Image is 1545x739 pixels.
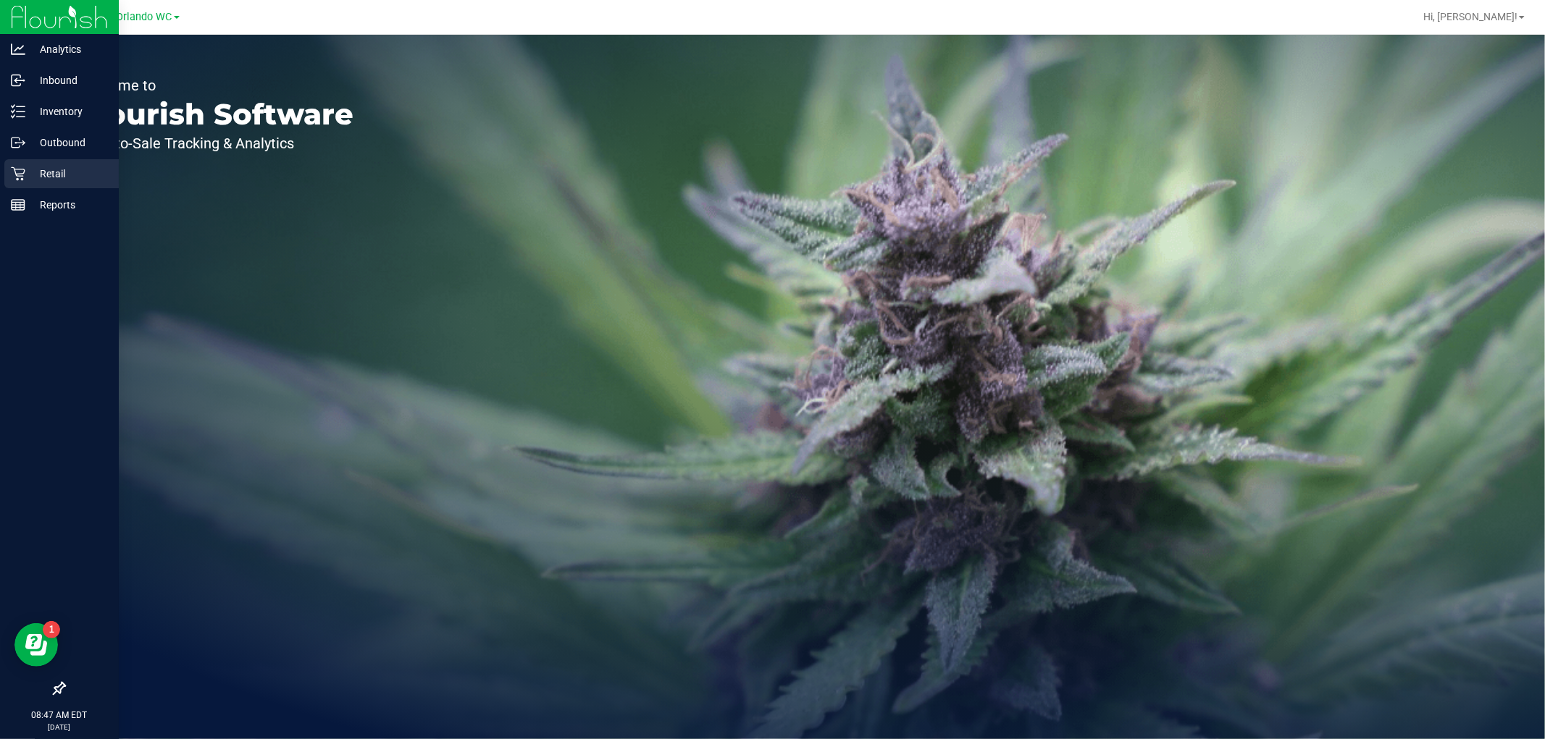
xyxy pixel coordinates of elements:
[7,722,112,732] p: [DATE]
[78,78,353,93] p: Welcome to
[78,136,353,151] p: Seed-to-Sale Tracking & Analytics
[11,198,25,212] inline-svg: Reports
[25,134,112,151] p: Outbound
[25,72,112,89] p: Inbound
[25,103,112,120] p: Inventory
[11,104,25,119] inline-svg: Inventory
[25,165,112,182] p: Retail
[11,166,25,181] inline-svg: Retail
[11,73,25,88] inline-svg: Inbound
[7,709,112,722] p: 08:47 AM EDT
[25,196,112,214] p: Reports
[25,41,112,58] p: Analytics
[117,11,172,23] span: Orlando WC
[14,623,58,667] iframe: Resource center
[78,100,353,129] p: Flourish Software
[1423,11,1517,22] span: Hi, [PERSON_NAME]!
[43,621,60,638] iframe: Resource center unread badge
[11,42,25,56] inline-svg: Analytics
[11,135,25,150] inline-svg: Outbound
